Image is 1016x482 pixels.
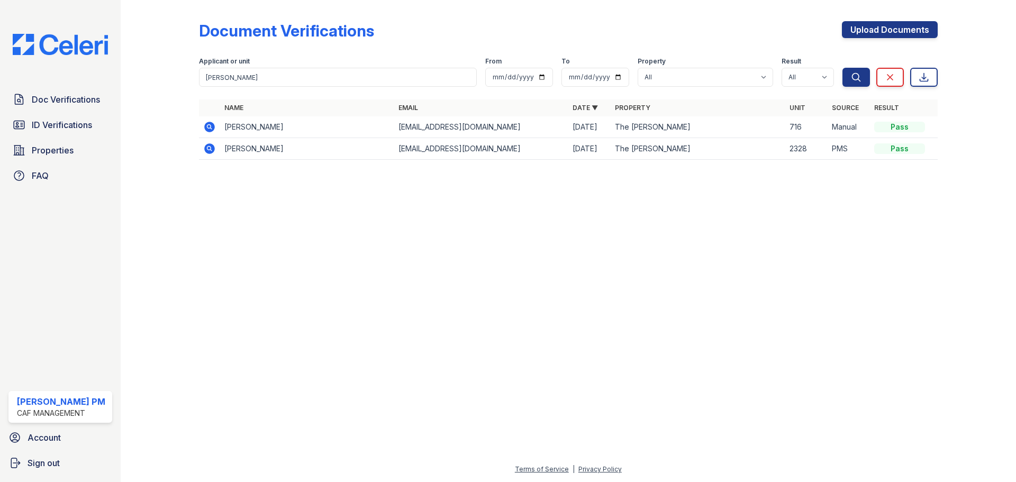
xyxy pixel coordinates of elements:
[220,138,394,160] td: [PERSON_NAME]
[224,104,243,112] a: Name
[17,408,105,419] div: CAF Management
[32,119,92,131] span: ID Verifications
[32,93,100,106] span: Doc Verifications
[874,122,925,132] div: Pass
[615,104,650,112] a: Property
[611,116,785,138] td: The [PERSON_NAME]
[573,465,575,473] div: |
[28,431,61,444] span: Account
[638,57,666,66] label: Property
[790,104,805,112] a: Unit
[515,465,569,473] a: Terms of Service
[32,169,49,182] span: FAQ
[782,57,801,66] label: Result
[199,68,477,87] input: Search by name, email, or unit number
[4,34,116,55] img: CE_Logo_Blue-a8612792a0a2168367f1c8372b55b34899dd931a85d93a1a3d3e32e68fde9ad4.png
[8,114,112,135] a: ID Verifications
[832,104,859,112] a: Source
[828,138,870,160] td: PMS
[398,104,418,112] a: Email
[4,452,116,474] a: Sign out
[874,143,925,154] div: Pass
[828,116,870,138] td: Manual
[578,465,622,473] a: Privacy Policy
[785,116,828,138] td: 716
[785,138,828,160] td: 2328
[8,165,112,186] a: FAQ
[4,427,116,448] a: Account
[220,116,394,138] td: [PERSON_NAME]
[573,104,598,112] a: Date ▼
[28,457,60,469] span: Sign out
[561,57,570,66] label: To
[199,21,374,40] div: Document Verifications
[611,138,785,160] td: The [PERSON_NAME]
[17,395,105,408] div: [PERSON_NAME] PM
[199,57,250,66] label: Applicant or unit
[568,116,611,138] td: [DATE]
[842,21,938,38] a: Upload Documents
[8,89,112,110] a: Doc Verifications
[8,140,112,161] a: Properties
[485,57,502,66] label: From
[32,144,74,157] span: Properties
[874,104,899,112] a: Result
[394,138,568,160] td: [EMAIL_ADDRESS][DOMAIN_NAME]
[568,138,611,160] td: [DATE]
[394,116,568,138] td: [EMAIL_ADDRESS][DOMAIN_NAME]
